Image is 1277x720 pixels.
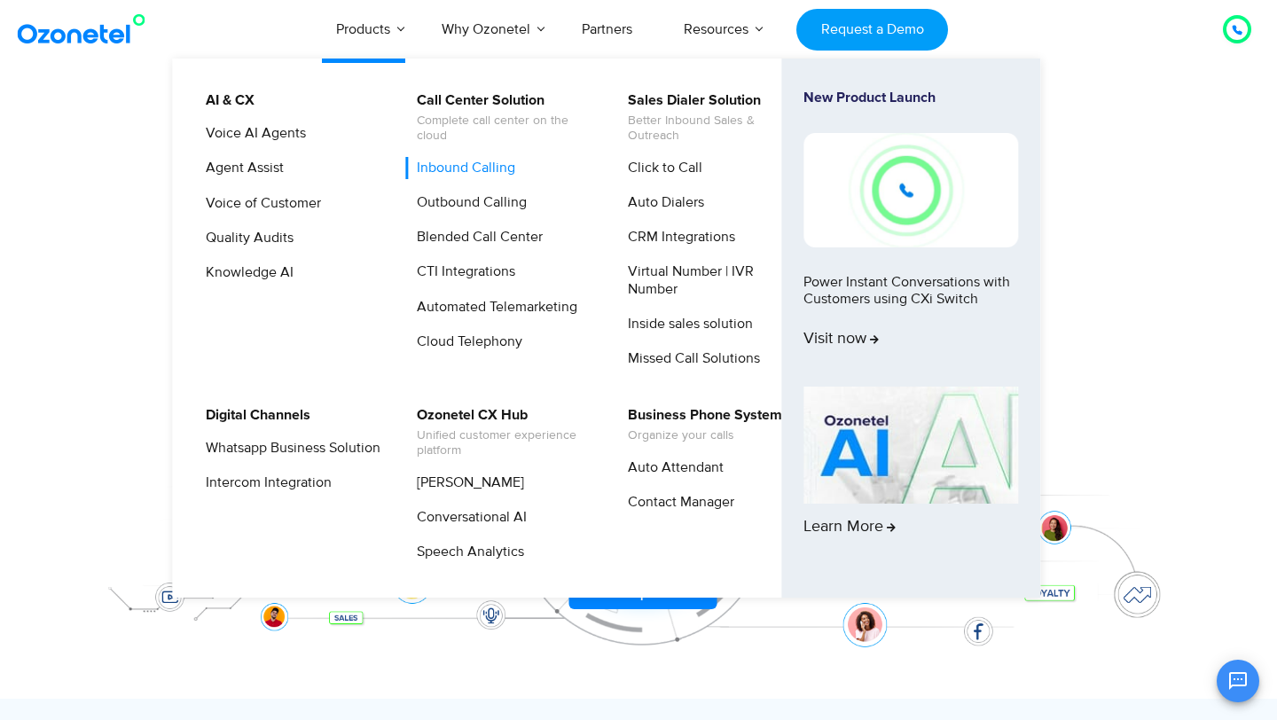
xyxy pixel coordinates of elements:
[405,192,529,214] a: Outbound Calling
[84,113,1193,169] div: Orchestrate Intelligent
[405,90,594,146] a: Call Center SolutionComplete call center on the cloud
[405,226,545,248] a: Blended Call Center
[405,296,580,318] a: Automated Telemarketing
[405,331,525,353] a: Cloud Telephony
[405,472,527,494] a: [PERSON_NAME]
[405,506,529,528] a: Conversational AI
[194,122,309,145] a: Voice AI Agents
[194,227,296,249] a: Quality Audits
[796,9,948,51] a: Request a Demo
[803,330,879,349] span: Visit now
[84,159,1193,244] div: Customer Experiences
[803,518,896,537] span: Learn More
[628,428,782,443] span: Organize your calls
[803,387,1018,504] img: AI
[194,404,313,427] a: Digital Channels
[616,404,785,446] a: Business Phone SystemOrganize your calls
[803,90,1018,380] a: New Product LaunchPower Instant Conversations with Customers using CXi SwitchVisit now
[616,261,805,300] a: Virtual Number | IVR Number
[405,157,518,179] a: Inbound Calling
[194,437,383,459] a: Whatsapp Business Solution
[616,313,756,335] a: Inside sales solution
[616,457,726,479] a: Auto Attendant
[194,90,257,112] a: AI & CX
[194,157,286,179] a: Agent Assist
[616,90,805,146] a: Sales Dialer SolutionBetter Inbound Sales & Outreach
[84,245,1193,264] div: Turn every conversation into a growth engine for your enterprise.
[616,157,705,179] a: Click to Call
[417,428,591,458] span: Unified customer experience platform
[616,348,763,370] a: Missed Call Solutions
[616,491,737,513] a: Contact Manager
[803,133,1018,247] img: New-Project-17.png
[417,113,591,144] span: Complete call center on the cloud
[628,113,803,144] span: Better Inbound Sales & Outreach
[616,192,707,214] a: Auto Dialers
[405,541,527,563] a: Speech Analytics
[405,404,594,461] a: Ozonetel CX HubUnified customer experience platform
[194,472,334,494] a: Intercom Integration
[616,226,738,248] a: CRM Integrations
[803,387,1018,567] a: Learn More
[1217,660,1259,702] button: Open chat
[405,261,518,283] a: CTI Integrations
[194,192,324,215] a: Voice of Customer
[194,262,296,284] a: Knowledge AI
